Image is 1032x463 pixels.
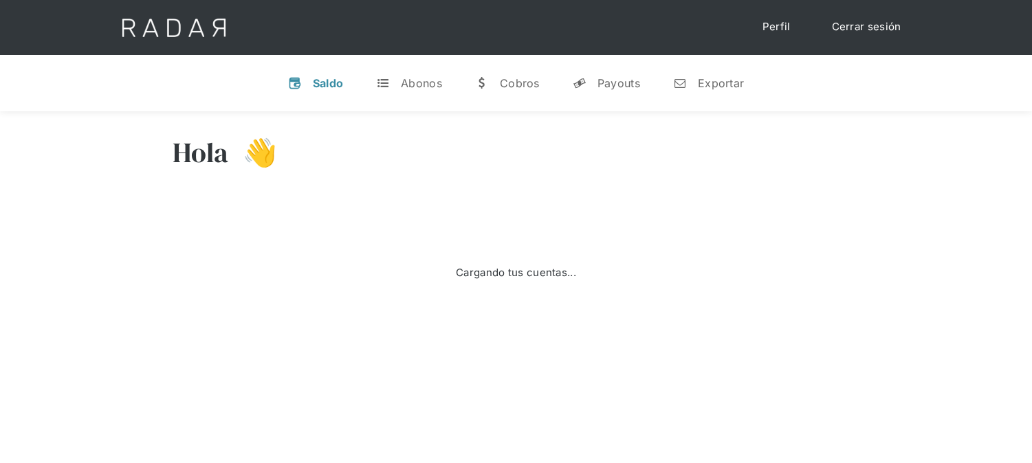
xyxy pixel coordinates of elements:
[173,135,229,170] h3: Hola
[597,76,640,90] div: Payouts
[376,76,390,90] div: t
[573,76,586,90] div: y
[818,14,915,41] a: Cerrar sesión
[500,76,540,90] div: Cobros
[475,76,489,90] div: w
[673,76,687,90] div: n
[749,14,804,41] a: Perfil
[229,135,277,170] h3: 👋
[313,76,344,90] div: Saldo
[456,265,576,281] div: Cargando tus cuentas...
[698,76,744,90] div: Exportar
[288,76,302,90] div: v
[401,76,442,90] div: Abonos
